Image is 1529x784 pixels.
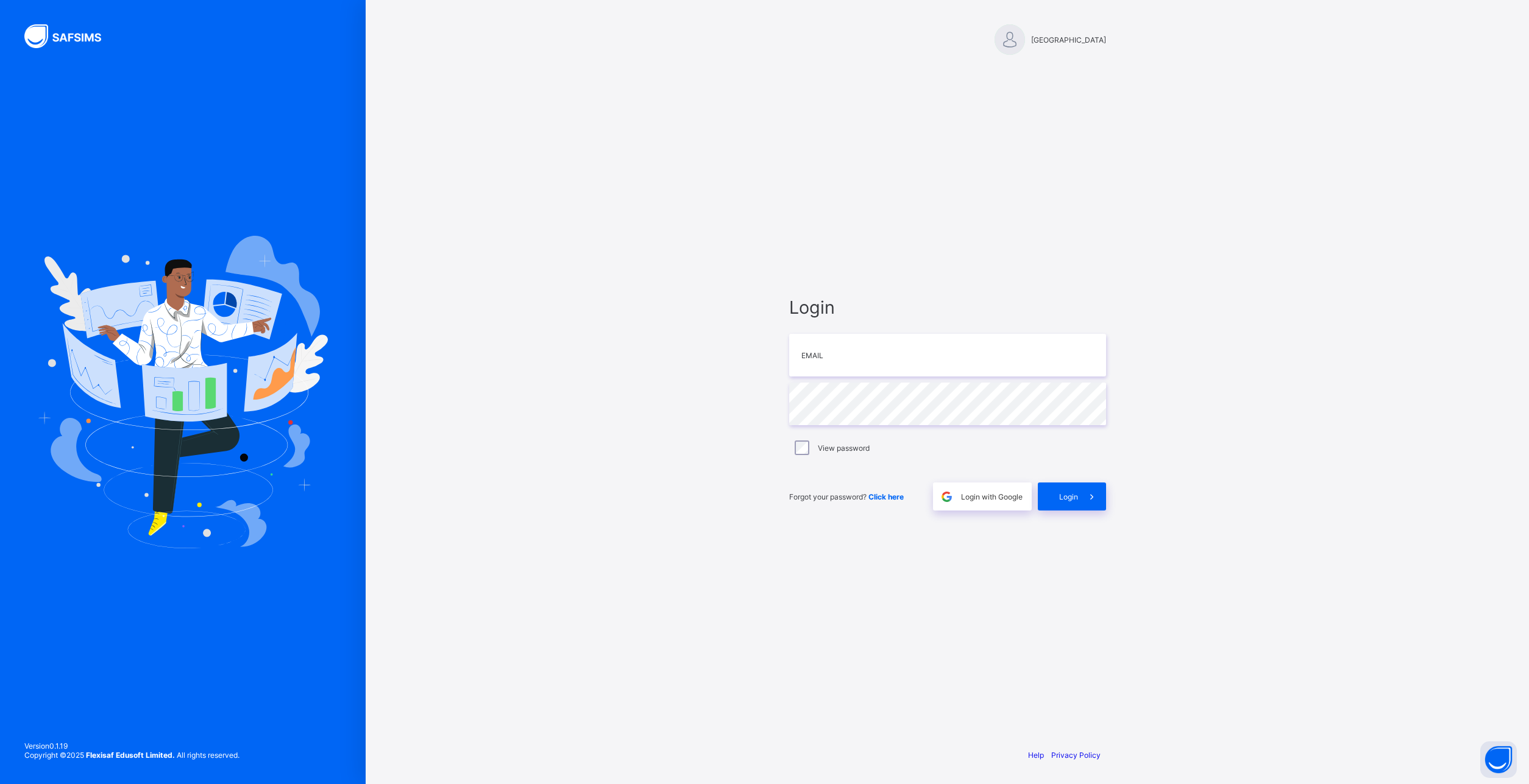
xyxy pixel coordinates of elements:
span: Copyright © 2025 All rights reserved. [24,750,239,760]
a: Privacy Policy [1051,750,1101,760]
span: [GEOGRAPHIC_DATA] [1031,35,1106,44]
span: Version 0.1.19 [24,741,239,750]
span: Login with Google [961,492,1023,501]
a: Help [1028,750,1044,760]
label: View password [818,443,870,453]
img: SAFSIMS Logo [24,24,116,48]
strong: Flexisaf Edusoft Limited. [86,750,175,760]
a: Click here [868,492,904,501]
span: Login [789,297,1106,318]
img: Hero Image [38,236,328,548]
span: Login [1059,492,1078,501]
span: Forgot your password? [789,492,904,501]
button: Open asap [1480,741,1517,778]
img: google.396cfc9801f0270233282035f929180a.svg [940,490,954,504]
